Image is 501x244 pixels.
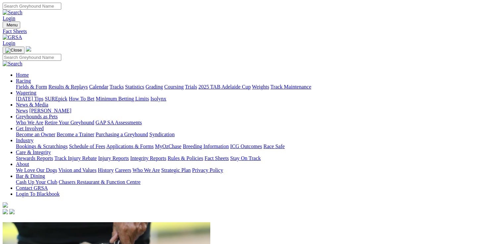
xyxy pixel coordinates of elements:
a: [DATE] Tips [16,96,43,102]
a: Integrity Reports [130,155,166,161]
a: How To Bet [69,96,95,102]
a: Isolynx [150,96,166,102]
a: Get Involved [16,126,44,131]
a: News [16,108,28,113]
a: Racing [16,78,31,84]
img: Search [3,61,23,67]
a: ICG Outcomes [230,143,262,149]
a: Become a Trainer [57,132,94,137]
input: Search [3,3,61,10]
a: Statistics [125,84,144,90]
a: Cash Up Your Club [16,179,57,185]
a: Stay On Track [230,155,261,161]
button: Toggle navigation [3,47,25,54]
a: Contact GRSA [16,185,48,191]
a: Who We Are [132,167,160,173]
a: Wagering [16,90,36,96]
a: MyOzChase [155,143,181,149]
a: Trials [185,84,197,90]
a: Fact Sheets [3,28,498,34]
a: Race Safe [263,143,284,149]
a: About [16,161,29,167]
a: Login [3,16,15,21]
a: Bookings & Scratchings [16,143,68,149]
a: Applications & Forms [106,143,154,149]
a: Home [16,72,29,78]
a: Results & Replays [48,84,88,90]
a: SUREpick [45,96,67,102]
a: Industry [16,138,33,143]
a: Greyhounds as Pets [16,114,58,119]
a: History [98,167,114,173]
a: Retire Your Greyhound [45,120,94,125]
a: Tracks [110,84,124,90]
div: Care & Integrity [16,155,498,161]
a: Privacy Policy [192,167,223,173]
input: Search [3,54,61,61]
div: Bar & Dining [16,179,498,185]
a: Injury Reports [98,155,129,161]
img: GRSA [3,34,22,40]
a: Login To Blackbook [16,191,60,197]
a: Rules & Policies [168,155,203,161]
div: Get Involved [16,132,498,138]
div: Industry [16,143,498,149]
img: Search [3,10,23,16]
a: Who We Are [16,120,43,125]
img: Close [5,48,22,53]
a: Vision and Values [58,167,96,173]
a: Bar & Dining [16,173,45,179]
div: Greyhounds as Pets [16,120,498,126]
a: Fact Sheets [205,155,229,161]
a: Care & Integrity [16,149,51,155]
a: Grading [146,84,163,90]
a: Weights [252,84,269,90]
img: logo-grsa-white.png [3,202,8,208]
a: Breeding Information [183,143,229,149]
a: Track Injury Rebate [54,155,97,161]
a: Schedule of Fees [69,143,105,149]
a: We Love Our Dogs [16,167,57,173]
a: Calendar [89,84,108,90]
div: About [16,167,498,173]
span: Menu [7,22,18,27]
a: Minimum Betting Limits [96,96,149,102]
a: Syndication [149,132,175,137]
a: News & Media [16,102,48,107]
a: Track Maintenance [271,84,311,90]
a: Chasers Restaurant & Function Centre [59,179,140,185]
a: Stewards Reports [16,155,53,161]
a: [PERSON_NAME] [29,108,71,113]
div: News & Media [16,108,498,114]
a: Login [3,40,15,46]
a: 2025 TAB Adelaide Cup [198,84,251,90]
div: Racing [16,84,498,90]
a: Purchasing a Greyhound [96,132,148,137]
a: Strategic Plan [161,167,191,173]
img: logo-grsa-white.png [26,46,31,52]
a: GAP SA Assessments [96,120,142,125]
button: Toggle navigation [3,21,20,28]
a: Careers [115,167,131,173]
a: Fields & Form [16,84,47,90]
img: facebook.svg [3,209,8,214]
a: Coursing [164,84,184,90]
a: Become an Owner [16,132,55,137]
div: Wagering [16,96,498,102]
img: twitter.svg [9,209,15,214]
